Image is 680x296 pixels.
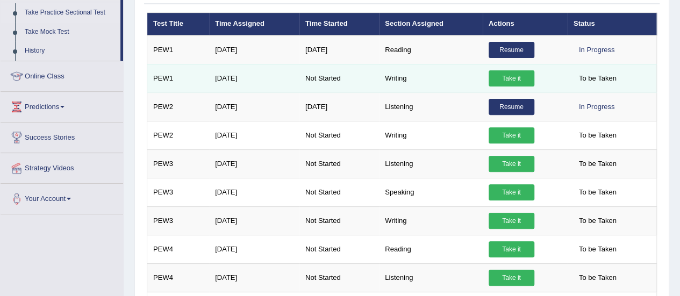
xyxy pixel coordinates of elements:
a: Take it [489,184,534,200]
th: Time Started [299,13,379,35]
td: Writing [379,206,483,235]
td: [DATE] [209,235,299,263]
td: PEW1 [147,35,210,64]
th: Actions [483,13,568,35]
a: Take it [489,241,534,257]
th: Test Title [147,13,210,35]
a: Success Stories [1,122,123,149]
td: [DATE] [209,121,299,149]
a: Take it [489,127,534,143]
span: To be Taken [574,241,622,257]
span: To be Taken [574,156,622,172]
td: PEW2 [147,121,210,149]
td: PEW3 [147,149,210,178]
td: [DATE] [209,263,299,292]
a: Take Mock Test [20,23,120,42]
td: Writing [379,121,483,149]
td: Not Started [299,235,379,263]
td: [DATE] [299,92,379,121]
div: In Progress [574,99,620,115]
a: Take it [489,270,534,286]
a: History [20,41,120,61]
td: [DATE] [209,35,299,64]
a: Resume [489,42,534,58]
td: PEW1 [147,64,210,92]
a: Strategy Videos [1,153,123,180]
td: Listening [379,92,483,121]
a: Predictions [1,92,123,119]
th: Section Assigned [379,13,483,35]
td: Listening [379,149,483,178]
td: PEW3 [147,178,210,206]
td: Speaking [379,178,483,206]
td: [DATE] [209,92,299,121]
a: Take Practice Sectional Test [20,3,120,23]
span: To be Taken [574,184,622,200]
span: To be Taken [574,70,622,86]
td: Not Started [299,178,379,206]
td: PEW3 [147,206,210,235]
a: Take it [489,213,534,229]
a: Resume [489,99,534,115]
td: Reading [379,235,483,263]
td: [DATE] [209,178,299,206]
td: Writing [379,64,483,92]
td: Reading [379,35,483,64]
td: Not Started [299,149,379,178]
td: Not Started [299,206,379,235]
td: PEW4 [147,235,210,263]
td: Not Started [299,121,379,149]
td: Not Started [299,263,379,292]
a: Take it [489,156,534,172]
a: Online Class [1,61,123,88]
td: [DATE] [209,149,299,178]
span: To be Taken [574,270,622,286]
td: PEW4 [147,263,210,292]
div: In Progress [574,42,620,58]
td: [DATE] [299,35,379,64]
span: To be Taken [574,127,622,143]
a: Take it [489,70,534,86]
td: [DATE] [209,206,299,235]
td: PEW2 [147,92,210,121]
th: Status [568,13,657,35]
th: Time Assigned [209,13,299,35]
a: Your Account [1,184,123,211]
td: [DATE] [209,64,299,92]
span: To be Taken [574,213,622,229]
td: Not Started [299,64,379,92]
td: Listening [379,263,483,292]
